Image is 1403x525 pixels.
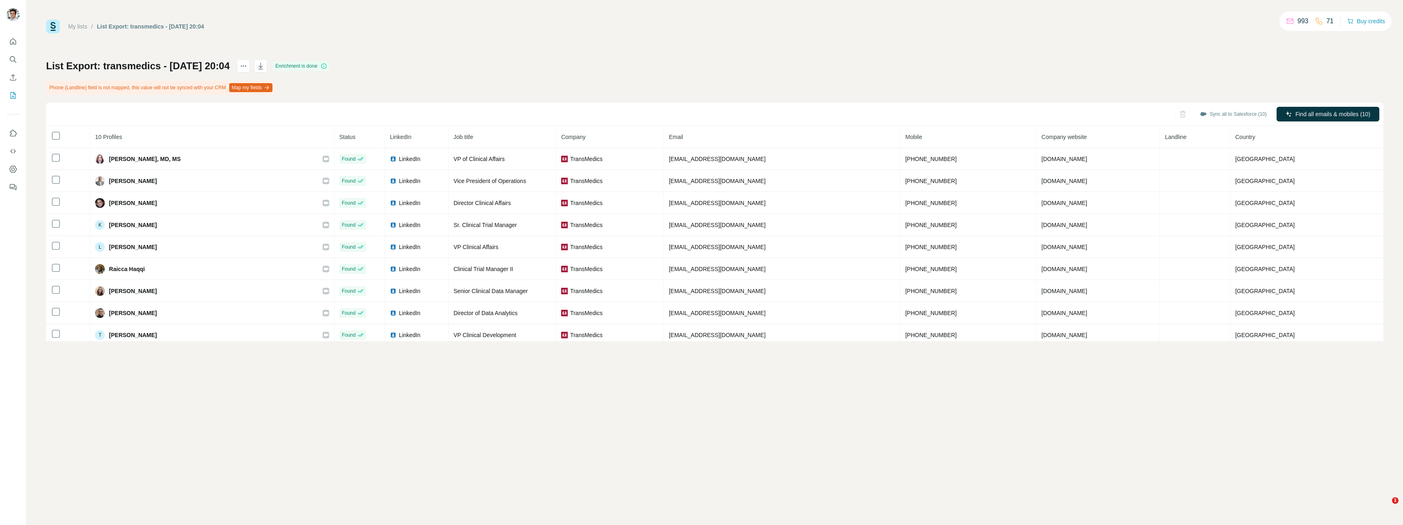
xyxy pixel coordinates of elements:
span: Found [342,265,356,273]
button: Buy credits [1347,15,1385,27]
img: Avatar [95,198,105,208]
a: My lists [68,23,87,30]
button: Sync all to Salesforce (10) [1194,108,1272,120]
span: Found [342,199,356,207]
img: company-logo [561,178,568,184]
img: Avatar [95,176,105,186]
span: [EMAIL_ADDRESS][DOMAIN_NAME] [669,156,766,162]
span: [GEOGRAPHIC_DATA] [1235,222,1295,228]
span: LinkedIn [399,155,420,163]
img: LinkedIn logo [390,266,396,272]
span: Clinical Trial Manager II [454,266,513,272]
img: LinkedIn logo [390,310,396,316]
div: List Export: transmedics - [DATE] 20:04 [97,22,204,31]
span: Found [342,177,356,185]
img: company-logo [561,332,568,338]
img: Avatar [95,154,105,164]
button: Quick start [7,34,20,49]
img: company-logo [561,222,568,228]
span: [PERSON_NAME] [109,199,157,207]
span: [PHONE_NUMBER] [905,156,957,162]
span: Mobile [905,134,922,140]
div: T [95,330,105,340]
span: [PERSON_NAME] [109,287,157,295]
span: [EMAIL_ADDRESS][DOMAIN_NAME] [669,178,766,184]
img: LinkedIn logo [390,200,396,206]
img: company-logo [561,266,568,272]
img: Avatar [95,286,105,296]
span: LinkedIn [399,177,420,185]
button: Feedback [7,180,20,194]
span: [GEOGRAPHIC_DATA] [1235,178,1295,184]
span: [PERSON_NAME] [109,243,157,251]
span: Company website [1042,134,1087,140]
span: VP of Clinical Affairs [454,156,505,162]
span: [GEOGRAPHIC_DATA] [1235,288,1295,294]
span: Job title [454,134,473,140]
img: Avatar [95,264,105,274]
span: [DOMAIN_NAME] [1042,178,1087,184]
span: Found [342,243,356,251]
span: [PERSON_NAME] [109,331,157,339]
span: [GEOGRAPHIC_DATA] [1235,156,1295,162]
span: Landline [1165,134,1186,140]
img: LinkedIn logo [390,156,396,162]
span: Director of Data Analytics [454,310,518,316]
img: LinkedIn logo [390,288,396,294]
img: company-logo [561,156,568,162]
span: [GEOGRAPHIC_DATA] [1235,200,1295,206]
img: Avatar [95,308,105,318]
span: LinkedIn [399,265,420,273]
span: [DOMAIN_NAME] [1042,266,1087,272]
span: TransMedics [570,309,603,317]
img: Surfe Logo [46,20,60,33]
span: Company [561,134,586,140]
img: company-logo [561,244,568,250]
button: Search [7,52,20,67]
span: LinkedIn [399,331,420,339]
span: [EMAIL_ADDRESS][DOMAIN_NAME] [669,222,766,228]
img: LinkedIn logo [390,244,396,250]
span: [EMAIL_ADDRESS][DOMAIN_NAME] [669,266,766,272]
img: company-logo [561,200,568,206]
span: [PHONE_NUMBER] [905,222,957,228]
button: Map my fields [229,83,272,92]
span: [EMAIL_ADDRESS][DOMAIN_NAME] [669,332,766,338]
span: [PHONE_NUMBER] [905,288,957,294]
span: [EMAIL_ADDRESS][DOMAIN_NAME] [669,244,766,250]
span: [DOMAIN_NAME] [1042,244,1087,250]
img: LinkedIn logo [390,332,396,338]
span: Found [342,331,356,339]
span: [EMAIL_ADDRESS][DOMAIN_NAME] [669,200,766,206]
span: TransMedics [570,221,603,229]
span: LinkedIn [399,243,420,251]
img: Avatar [7,8,20,21]
span: [EMAIL_ADDRESS][DOMAIN_NAME] [669,288,766,294]
span: TransMedics [570,331,603,339]
span: Status [339,134,356,140]
span: [GEOGRAPHIC_DATA] [1235,310,1295,316]
span: Found [342,221,356,229]
span: Email [669,134,683,140]
span: [PERSON_NAME] [109,309,157,317]
span: [PHONE_NUMBER] [905,310,957,316]
span: Found [342,309,356,317]
span: Senior Clinical Data Manager [454,288,528,294]
span: LinkedIn [390,134,412,140]
button: Use Surfe on LinkedIn [7,126,20,141]
div: L [95,242,105,252]
li: / [91,22,93,31]
span: [EMAIL_ADDRESS][DOMAIN_NAME] [669,310,766,316]
span: [PHONE_NUMBER] [905,178,957,184]
span: TransMedics [570,265,603,273]
span: Sr. Clinical Trial Manager [454,222,517,228]
span: [PERSON_NAME] [109,177,157,185]
span: 1 [1392,497,1399,504]
span: [DOMAIN_NAME] [1042,310,1087,316]
p: 71 [1326,16,1334,26]
span: [GEOGRAPHIC_DATA] [1235,332,1295,338]
span: Country [1235,134,1255,140]
p: 993 [1297,16,1308,26]
span: Found [342,287,356,295]
span: TransMedics [570,287,603,295]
